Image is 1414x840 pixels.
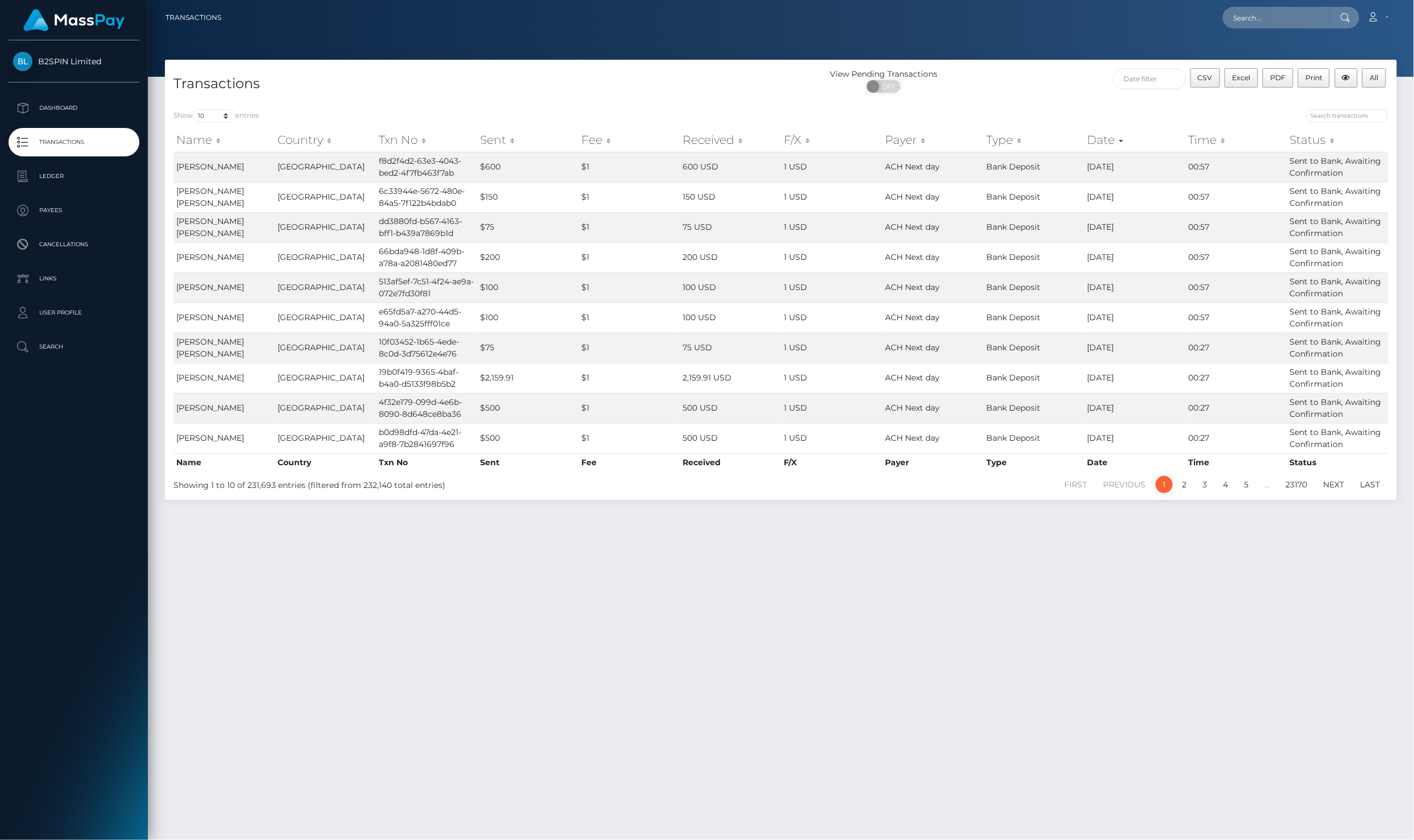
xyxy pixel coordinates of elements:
a: Next [1317,476,1351,493]
a: Ledger [9,162,139,191]
a: Transactions [166,6,221,30]
a: 23170 [1280,476,1314,493]
td: 100 USD [680,303,781,333]
td: 6c33944e-5672-480e-84a5-7f122b4bdab0 [376,182,477,212]
td: 100 USD [680,272,781,303]
th: Sent: activate to sort column ascending [477,129,578,151]
td: Sent to Bank, Awaiting Confirmation [1287,393,1388,423]
span: CSV [1198,73,1213,82]
td: [GEOGRAPHIC_DATA] [275,272,376,303]
td: 75 USD [680,212,781,242]
td: 1 USD [781,393,882,423]
a: 4 [1217,476,1235,493]
td: [DATE] [1085,393,1186,423]
th: Txn No [376,453,477,471]
td: 2,159.91 USD [680,363,781,393]
td: Bank Deposit [983,242,1085,272]
td: $500 [477,423,578,453]
span: ACH Next day [885,192,940,202]
input: Date filter [1113,68,1186,89]
img: B2SPIN Limited [13,52,32,71]
th: Status [1287,453,1388,471]
th: Payer: activate to sort column ascending [882,129,983,151]
td: $200 [477,242,578,272]
span: All [1370,73,1379,82]
td: [GEOGRAPHIC_DATA] [275,393,376,423]
td: 500 USD [680,423,781,453]
th: Received: activate to sort column ascending [680,129,781,151]
img: MassPay Logo [23,9,125,31]
td: Bank Deposit [983,393,1085,423]
td: Sent to Bank, Awaiting Confirmation [1287,423,1388,453]
button: PDF [1263,68,1293,88]
a: 3 [1197,476,1214,493]
td: [DATE] [1085,182,1186,212]
td: $1 [578,363,680,393]
td: $75 [477,212,578,242]
td: $1 [578,272,680,303]
td: [GEOGRAPHIC_DATA] [275,182,376,212]
span: [PERSON_NAME] [176,252,244,262]
p: Links [13,270,135,287]
td: Bank Deposit [983,212,1085,242]
span: ACH Next day [885,222,940,232]
td: [GEOGRAPHIC_DATA] [275,303,376,333]
td: 1 USD [781,152,882,182]
td: 66bda948-1d8f-409b-a78a-a2081480ed77 [376,242,477,272]
span: ACH Next day [885,373,940,383]
td: 00:57 [1186,303,1287,333]
th: Type: activate to sort column ascending [983,129,1085,151]
button: Excel [1225,68,1258,88]
td: 00:57 [1186,242,1287,272]
td: Bank Deposit [983,363,1085,393]
th: Name [173,453,275,471]
a: Dashboard [9,94,139,122]
td: $1 [578,333,680,363]
p: Payees [13,202,135,219]
td: [GEOGRAPHIC_DATA] [275,212,376,242]
p: Ledger [13,168,135,185]
td: Bank Deposit [983,182,1085,212]
th: Status: activate to sort column ascending [1287,129,1388,151]
span: Excel [1233,73,1251,82]
p: Dashboard [13,100,135,117]
span: [PERSON_NAME] [PERSON_NAME] [176,186,244,208]
td: [DATE] [1085,333,1186,363]
p: Search [13,338,135,355]
th: Fee: activate to sort column ascending [578,129,680,151]
th: Payer [882,453,983,471]
div: Showing 1 to 10 of 231,693 entries (filtered from 232,140 total entries) [173,475,670,491]
td: [DATE] [1085,363,1186,393]
td: [DATE] [1085,423,1186,453]
td: Sent to Bank, Awaiting Confirmation [1287,303,1388,333]
td: Bank Deposit [983,333,1085,363]
a: Transactions [9,128,139,156]
td: 00:57 [1186,272,1287,303]
span: B2SPIN Limited [9,56,139,67]
td: Sent to Bank, Awaiting Confirmation [1287,272,1388,303]
a: Search [9,333,139,361]
td: Bank Deposit [983,272,1085,303]
td: $100 [477,272,578,303]
td: 150 USD [680,182,781,212]
span: ACH Next day [885,403,940,413]
th: Fee [578,453,680,471]
a: Cancellations [9,230,139,259]
td: Bank Deposit [983,303,1085,333]
td: 1 USD [781,242,882,272]
td: $1 [578,423,680,453]
td: 513af5ef-7c51-4f24-ae9a-072e7fd30f81 [376,272,477,303]
th: Country: activate to sort column ascending [275,129,376,151]
td: 10f03452-1b65-4ede-8c0d-3d75612e4e76 [376,333,477,363]
th: Sent [477,453,578,471]
button: Column visibility [1335,68,1358,88]
a: Links [9,264,139,293]
button: Print [1298,68,1330,88]
span: [PERSON_NAME] [176,373,244,383]
td: 1 USD [781,212,882,242]
td: 1 USD [781,303,882,333]
td: 200 USD [680,242,781,272]
td: [DATE] [1085,272,1186,303]
th: F/X [781,453,882,471]
span: [PERSON_NAME] [176,403,244,413]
